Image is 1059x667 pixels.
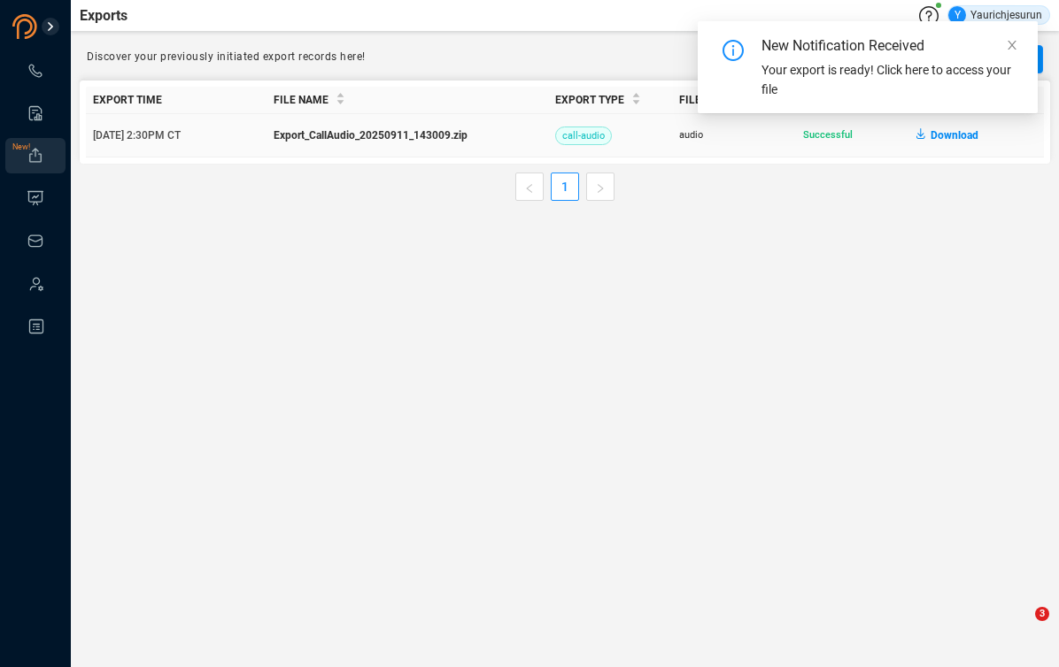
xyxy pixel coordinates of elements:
[5,96,66,131] li: Smart Reports
[1035,607,1049,621] span: 3
[761,60,1016,99] div: Your export is ready! Click here to access your file
[267,114,548,157] td: Export_CallAudio_20250911_143009.zip
[555,94,624,106] span: Export Type
[672,87,796,114] th: File Type
[1006,39,1018,51] span: close
[555,126,612,145] span: call-audio
[586,172,615,201] li: Next Page
[5,223,66,258] li: Inbox
[631,97,641,107] span: caret-down
[916,121,978,149] button: Download
[515,172,544,201] button: left
[723,40,744,61] span: info-circle
[999,607,1041,649] iframe: Intercom live chat
[931,121,978,149] span: Download
[12,129,30,165] span: New!
[336,97,345,107] span: caret-down
[803,129,853,141] span: Successful
[631,90,641,100] span: caret-up
[515,172,544,201] li: Previous Page
[672,114,796,157] td: audio
[955,6,961,24] span: Y
[524,183,535,194] span: left
[274,94,329,106] span: File Name
[87,50,366,63] span: Discover your previously initiated export records here!
[80,5,128,27] span: Exports
[551,172,579,201] li: 1
[552,173,578,200] a: 1
[5,138,66,173] li: Exports
[27,147,44,165] a: New!
[93,129,181,142] span: [DATE] 2:30PM CT
[336,90,345,100] span: caret-up
[5,53,66,88] li: Interactions
[586,172,615,201] button: right
[595,183,606,194] span: right
[12,14,110,39] img: prodigal-logo
[761,35,946,57] div: New Notification Received
[5,180,66,216] li: Visuals
[948,6,1042,24] div: Yaurichjesurun
[86,87,267,114] th: Export Time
